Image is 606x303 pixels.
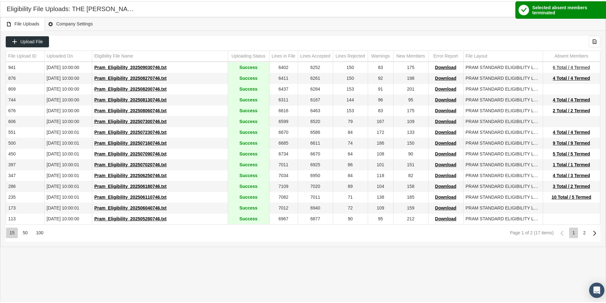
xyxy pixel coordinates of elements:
[94,204,167,209] span: Pram_Eligibility_202506040746.txt
[393,191,428,202] td: 185
[44,104,92,115] td: [DATE] 10:00:00
[463,191,543,202] td: PRAM STANDARD ELIGIBILITY LAYOUT_03182021
[368,126,393,137] td: 172
[44,180,92,191] td: [DATE] 10:00:01
[94,139,167,144] span: Pram_Eligibility_202507160746.txt
[228,104,269,115] td: Success
[298,191,333,202] td: 7011
[333,212,368,223] td: 90
[463,126,543,137] td: PRAM STANDARD ELIGIBILITY LAYOUT_03182021
[435,204,456,209] span: Download
[435,118,456,123] span: Download
[435,107,456,112] span: Download
[463,93,543,104] td: PRAM STANDARD ELIGIBILITY LAYOUT_03182021
[463,83,543,93] td: PRAM STANDARD ELIGIBILITY LAYOUT_03182021
[553,150,590,155] span: 5 Total / 5 Termed
[333,126,368,137] td: 84
[368,50,393,60] td: Column Warnings
[463,50,543,60] td: Column File Layout
[228,191,269,202] td: Success
[463,61,543,72] td: PRAM STANDARD ELIGIBILITY LAYOUT_03182021
[333,169,368,180] td: 84
[6,50,44,60] td: Column File Upload ID
[553,161,590,166] span: 1 Total / 1 Termed
[463,202,543,212] td: PRAM STANDARD ELIGIBILITY LAYOUT_03182021
[298,50,333,60] td: Column Lines Accepted
[298,169,333,180] td: 6950
[298,212,333,223] td: 6877
[428,50,463,60] td: Column Error Report
[333,61,368,72] td: 150
[6,202,44,212] td: 173
[94,161,167,166] span: Pram_Eligibility_202507020746.txt
[228,115,269,126] td: Success
[94,193,167,198] span: Pram_Eligibility_202506110746.txt
[228,180,269,191] td: Success
[435,215,456,220] span: Download
[19,226,31,237] div: Items per page: 50
[44,191,92,202] td: [DATE] 10:00:01
[393,126,428,137] td: 133
[435,139,456,144] span: Download
[368,148,393,158] td: 108
[368,180,393,191] td: 104
[269,180,298,191] td: 7109
[232,52,266,58] div: Uploading Status
[94,215,167,220] span: Pram_Eligibility_202505280746.txt
[463,72,543,83] td: PRAM STANDARD ELIGIBILITY LAYOUT_03182021
[228,50,269,60] td: Column Uploading Status
[589,281,604,297] div: Open Intercom Messenger
[463,115,543,126] td: PRAM STANDARD ELIGIBILITY LAYOUT_03182021
[435,150,456,155] span: Download
[298,61,333,72] td: 6252
[272,52,296,58] div: Lines in File
[393,212,428,223] td: 212
[269,191,298,202] td: 7082
[94,74,167,79] span: Pram_Eligibility_202508270746.txt
[333,72,368,83] td: 150
[393,169,428,180] td: 82
[393,202,428,212] td: 159
[298,202,333,212] td: 6940
[554,52,588,58] div: Absent Members
[466,52,487,58] div: File Layout
[6,191,44,202] td: 235
[6,126,44,137] td: 551
[396,52,425,58] div: New Members
[368,212,393,223] td: 95
[371,52,390,58] div: Warnings
[44,93,92,104] td: [DATE] 10:00:00
[6,212,44,223] td: 113
[556,226,568,238] div: Previous Page
[463,137,543,148] td: PRAM STANDARD ELIGIBILITY LAYOUT_03182021
[298,72,333,83] td: 6261
[48,19,93,27] span: Company Settings
[6,35,49,46] div: Upload File
[298,126,333,137] td: 6586
[368,83,393,93] td: 91
[94,172,167,177] span: Pram_Eligibility_202506250746.txt
[333,50,368,60] td: Column Lines Rejected
[44,72,92,83] td: [DATE] 10:00:00
[7,3,139,12] div: Eligibility File Uploads: THE [PERSON_NAME] COMPANY
[6,35,600,46] div: Data grid toolbar
[228,202,269,212] td: Success
[589,35,600,46] div: Export all data to Excel
[435,74,456,79] span: Download
[269,93,298,104] td: 6311
[269,212,298,223] td: 6967
[435,193,456,198] span: Download
[298,158,333,169] td: 6925
[393,61,428,72] td: 175
[333,158,368,169] td: 86
[269,158,298,169] td: 7011
[543,50,600,60] td: Column Absent Members
[368,104,393,115] td: 83
[553,182,590,188] span: 3 Total / 2 Termed
[463,148,543,158] td: PRAM STANDARD ELIGIBILITY LAYOUT_03182021
[553,172,590,177] span: 4 Total / 3 Termed
[393,72,428,83] td: 198
[463,104,543,115] td: PRAM STANDARD ELIGIBILITY LAYOUT_03182021
[269,72,298,83] td: 6411
[269,169,298,180] td: 7034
